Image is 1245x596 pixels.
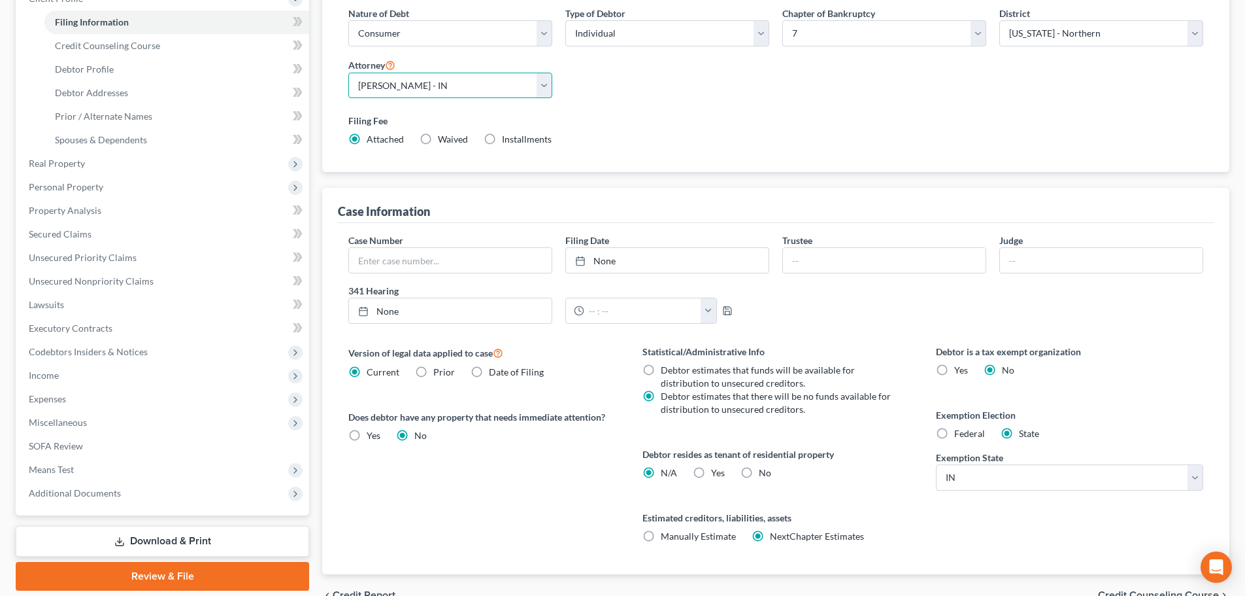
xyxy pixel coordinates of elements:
a: Credit Counseling Course [44,34,309,58]
span: No [759,467,771,478]
label: Trustee [782,234,812,247]
a: Unsecured Nonpriority Claims [18,270,309,293]
label: Exemption Election [936,408,1203,422]
a: Download & Print [16,526,309,557]
span: Debtor estimates that there will be no funds available for distribution to unsecured creditors. [661,391,891,415]
span: Manually Estimate [661,531,736,542]
a: None [349,298,552,323]
span: Real Property [29,158,85,169]
label: Debtor is a tax exempt organization [936,345,1203,359]
span: Yes [711,467,725,478]
a: Lawsuits [18,293,309,317]
span: Personal Property [29,181,103,192]
span: Debtor estimates that funds will be available for distribution to unsecured creditors. [661,364,855,389]
a: Filing Information [44,10,309,34]
span: Miscellaneous [29,417,87,428]
a: Unsecured Priority Claims [18,246,309,270]
span: Prior / Alternate Names [55,111,152,122]
span: Spouses & Dependents [55,134,147,145]
label: Statistical/Administrative Info [642,345,910,359]
a: Debtor Profile [44,58,309,81]
span: Credit Counseling Course [55,40,160,51]
span: N/A [661,467,677,478]
label: Exemption State [936,451,1003,465]
a: SOFA Review [18,434,309,458]
span: Expenses [29,393,66,404]
span: Additional Documents [29,487,121,499]
a: Review & File [16,562,309,591]
span: Installments [502,133,552,145]
a: Prior / Alternate Names [44,105,309,128]
span: SOFA Review [29,440,83,451]
span: Attached [367,133,404,145]
span: Property Analysis [29,205,101,216]
label: Judge [999,234,1023,247]
span: Yes [954,364,968,376]
span: Filing Information [55,16,129,27]
label: Nature of Debt [348,7,409,20]
span: Unsecured Priority Claims [29,252,137,263]
input: Enter case number... [349,248,552,273]
span: Secured Claims [29,228,91,239]
label: Filing Date [565,234,609,247]
a: Executory Contracts [18,317,309,340]
label: Attorney [348,57,395,73]
span: Date of Filing [489,366,544,377]
span: NextChapter Estimates [770,531,864,542]
input: -- [783,248,986,273]
label: Debtor resides as tenant of residential property [642,447,910,461]
span: Debtor Profile [55,63,114,75]
span: Yes [367,430,380,441]
span: Codebtors Insiders & Notices [29,346,148,357]
a: Debtor Addresses [44,81,309,105]
span: Means Test [29,464,74,475]
a: Spouses & Dependents [44,128,309,152]
a: Secured Claims [18,222,309,246]
span: State [1019,428,1039,439]
span: Federal [954,428,985,439]
span: Income [29,370,59,381]
label: Filing Fee [348,114,1203,128]
span: No [1002,364,1014,376]
span: Lawsuits [29,299,64,310]
a: Property Analysis [18,199,309,222]
span: No [414,430,427,441]
label: Estimated creditors, liabilities, assets [642,511,910,525]
input: -- [1000,248,1203,273]
span: Debtor Addresses [55,87,128,98]
span: Waived [438,133,468,145]
label: 341 Hearing [342,284,776,298]
label: Does debtor have any property that needs immediate attention? [348,410,616,424]
label: Chapter of Bankruptcy [782,7,875,20]
label: Version of legal data applied to case [348,345,616,360]
label: Case Number [348,234,403,247]
span: Prior [433,366,455,377]
label: District [999,7,1030,20]
div: Case Information [338,203,430,219]
span: Executory Contracts [29,323,112,334]
div: Open Intercom Messenger [1201,552,1232,583]
span: Unsecured Nonpriority Claims [29,275,154,287]
label: Type of Debtor [565,7,625,20]
input: -- : -- [584,298,701,323]
a: None [566,248,769,273]
span: Current [367,366,399,377]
